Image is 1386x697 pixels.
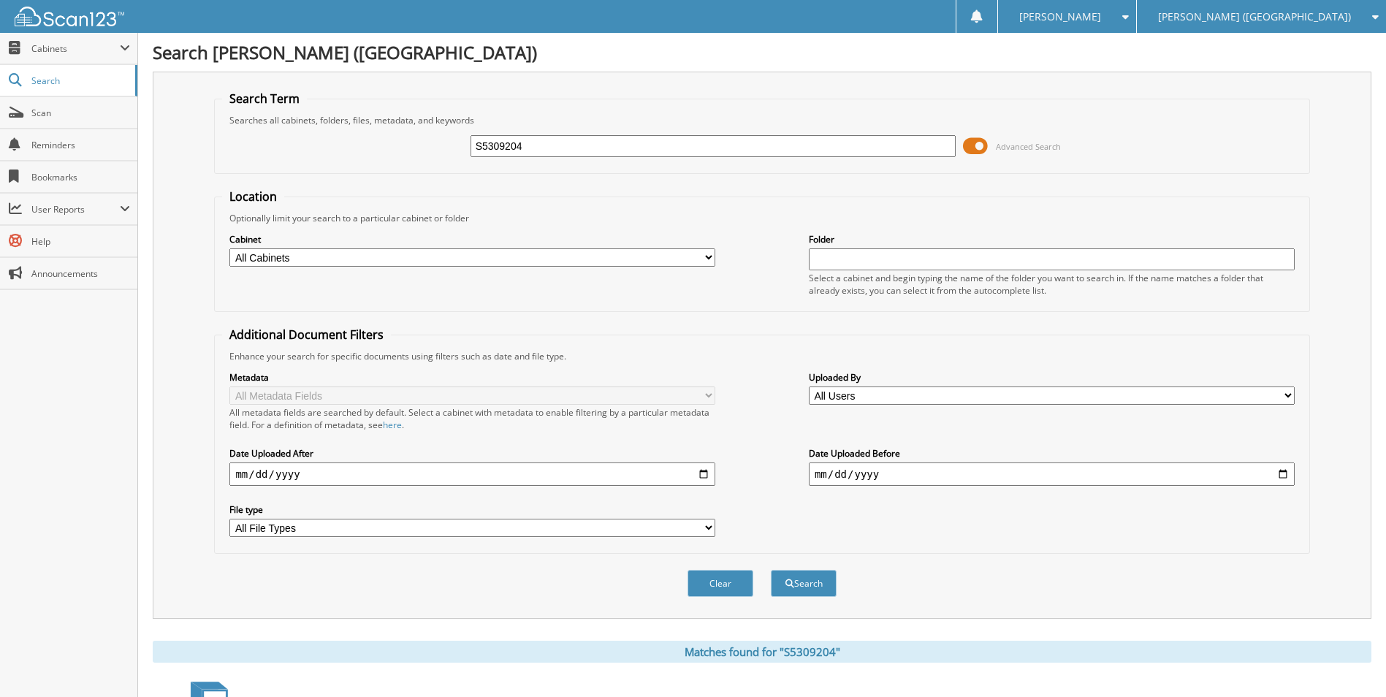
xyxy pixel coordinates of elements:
button: Search [771,570,837,597]
div: Matches found for "S5309204" [153,641,1371,663]
label: Metadata [229,371,715,384]
label: Cabinet [229,233,715,245]
div: Optionally limit your search to a particular cabinet or folder [222,212,1301,224]
div: Searches all cabinets, folders, files, metadata, and keywords [222,114,1301,126]
span: Search [31,75,128,87]
input: start [229,462,715,486]
span: User Reports [31,203,120,216]
span: Reminders [31,139,130,151]
div: Enhance your search for specific documents using filters such as date and file type. [222,350,1301,362]
span: Scan [31,107,130,119]
span: [PERSON_NAME] ([GEOGRAPHIC_DATA]) [1158,12,1351,21]
span: Announcements [31,267,130,280]
div: All metadata fields are searched by default. Select a cabinet with metadata to enable filtering b... [229,406,715,431]
input: end [809,462,1295,486]
a: here [383,419,402,431]
span: Advanced Search [996,141,1061,152]
legend: Search Term [222,91,307,107]
span: Cabinets [31,42,120,55]
label: Date Uploaded Before [809,447,1295,460]
label: Folder [809,233,1295,245]
label: File type [229,503,715,516]
img: scan123-logo-white.svg [15,7,124,26]
legend: Location [222,188,284,205]
span: [PERSON_NAME] [1019,12,1101,21]
span: Bookmarks [31,171,130,183]
div: Select a cabinet and begin typing the name of the folder you want to search in. If the name match... [809,272,1295,297]
span: Help [31,235,130,248]
label: Uploaded By [809,371,1295,384]
label: Date Uploaded After [229,447,715,460]
legend: Additional Document Filters [222,327,391,343]
h1: Search [PERSON_NAME] ([GEOGRAPHIC_DATA]) [153,40,1371,64]
button: Clear [688,570,753,597]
